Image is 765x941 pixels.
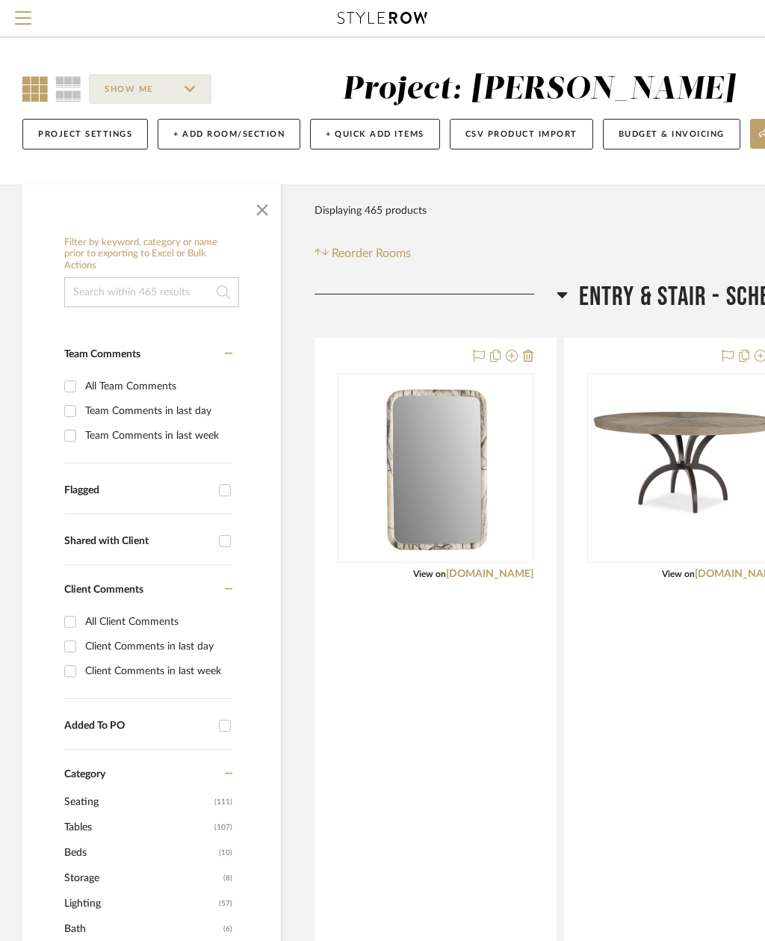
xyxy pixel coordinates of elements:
div: Project: [PERSON_NAME] [342,74,735,105]
div: Client Comments in last week [85,659,229,683]
button: CSV Product Import [450,119,593,149]
button: + Quick Add Items [310,119,440,149]
span: View on [413,570,446,579]
span: Tables [64,815,211,840]
span: (107) [214,815,232,839]
img: Arteriors Trevino Mirror 24W39H2D [342,374,529,561]
span: Client Comments [64,584,143,595]
span: (111) [214,790,232,814]
span: Category [64,768,105,781]
span: View on [662,570,695,579]
span: Team Comments [64,349,140,360]
div: Client Comments in last day [85,635,229,658]
button: + Add Room/Section [158,119,300,149]
div: Flagged [64,484,211,497]
div: Team Comments in last day [85,399,229,423]
span: Storage [64,866,220,891]
div: Shared with Client [64,535,211,548]
div: Added To PO [64,720,211,732]
button: Budget & Invoicing [603,119,740,149]
span: (10) [219,841,232,865]
input: Search within 465 results [64,277,239,307]
div: All Team Comments [85,374,229,398]
span: Beds [64,840,215,866]
button: Close [247,192,277,222]
button: Reorder Rooms [315,244,411,262]
a: [DOMAIN_NAME] [446,569,533,579]
div: Displaying 465 products [315,196,427,226]
div: All Client Comments [85,610,229,634]
span: Reorder Rooms [332,244,411,262]
span: Lighting [64,891,215,916]
span: (57) [219,892,232,916]
span: Seating [64,789,211,815]
span: (6) [223,917,232,941]
h6: Filter by keyword, category or name prior to exporting to Excel or Bulk Actions [64,237,239,272]
button: Project Settings [22,119,148,149]
span: (8) [223,866,232,890]
div: Team Comments in last week [85,424,229,448]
